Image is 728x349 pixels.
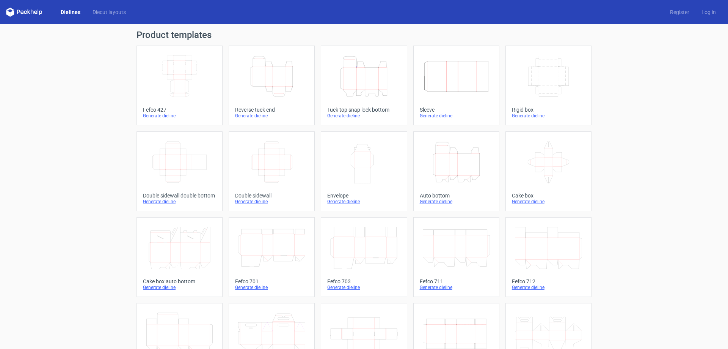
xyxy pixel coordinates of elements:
[420,193,493,199] div: Auto bottom
[327,199,400,205] div: Generate dieline
[512,284,585,291] div: Generate dieline
[229,46,315,125] a: Reverse tuck endGenerate dieline
[86,8,132,16] a: Diecut layouts
[420,199,493,205] div: Generate dieline
[512,193,585,199] div: Cake box
[327,107,400,113] div: Tuck top snap lock bottom
[420,113,493,119] div: Generate dieline
[321,46,407,125] a: Tuck top snap lock bottomGenerate dieline
[136,217,223,297] a: Cake box auto bottomGenerate dieline
[143,193,216,199] div: Double sidewall double bottom
[420,284,493,291] div: Generate dieline
[413,131,499,211] a: Auto bottomGenerate dieline
[505,131,591,211] a: Cake boxGenerate dieline
[143,107,216,113] div: Fefco 427
[327,284,400,291] div: Generate dieline
[327,113,400,119] div: Generate dieline
[512,278,585,284] div: Fefco 712
[420,107,493,113] div: Sleeve
[420,278,493,284] div: Fefco 711
[413,46,499,125] a: SleeveGenerate dieline
[505,217,591,297] a: Fefco 712Generate dieline
[413,217,499,297] a: Fefco 711Generate dieline
[235,278,308,284] div: Fefco 701
[321,131,407,211] a: EnvelopeGenerate dieline
[327,278,400,284] div: Fefco 703
[235,193,308,199] div: Double sidewall
[235,199,308,205] div: Generate dieline
[55,8,86,16] a: Dielines
[505,46,591,125] a: Rigid boxGenerate dieline
[143,199,216,205] div: Generate dieline
[235,284,308,291] div: Generate dieline
[664,8,695,16] a: Register
[143,284,216,291] div: Generate dieline
[512,199,585,205] div: Generate dieline
[136,46,223,125] a: Fefco 427Generate dieline
[136,131,223,211] a: Double sidewall double bottomGenerate dieline
[512,107,585,113] div: Rigid box
[229,217,315,297] a: Fefco 701Generate dieline
[143,278,216,284] div: Cake box auto bottom
[695,8,722,16] a: Log in
[321,217,407,297] a: Fefco 703Generate dieline
[512,113,585,119] div: Generate dieline
[143,113,216,119] div: Generate dieline
[327,193,400,199] div: Envelope
[235,107,308,113] div: Reverse tuck end
[235,113,308,119] div: Generate dieline
[136,30,591,39] h1: Product templates
[229,131,315,211] a: Double sidewallGenerate dieline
